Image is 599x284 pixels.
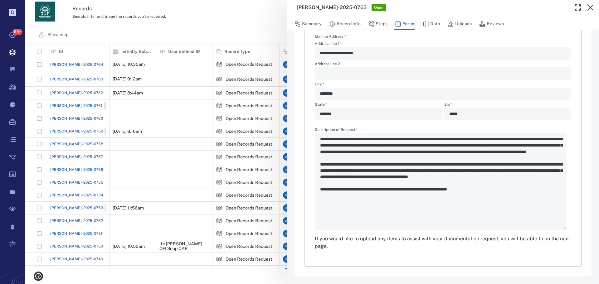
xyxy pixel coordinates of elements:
[315,42,571,47] label: Address line 1
[297,4,367,11] h3: [PERSON_NAME]-2025-0763
[315,34,346,39] label: Mailing Address
[14,4,27,10] span: Help
[572,1,584,14] button: Toggle Fullscreen
[395,18,415,30] button: Forms
[315,62,571,67] label: Address line 2
[344,34,346,39] span: required
[315,103,442,108] label: State
[315,235,571,250] div: If you would like to upload any items to assist with your documentation request, you will be able...
[315,128,571,133] label: Description of Request
[9,9,16,16] p: D
[12,29,22,35] span: 99+
[295,18,322,30] button: Summary
[368,18,387,30] button: Steps
[584,1,597,14] button: Close
[448,18,472,30] button: Uploads
[444,103,571,108] label: Zip
[315,82,571,88] label: City
[423,18,440,30] button: Data
[479,18,504,30] button: Reviews
[373,5,385,10] span: Open
[329,18,361,30] button: Record info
